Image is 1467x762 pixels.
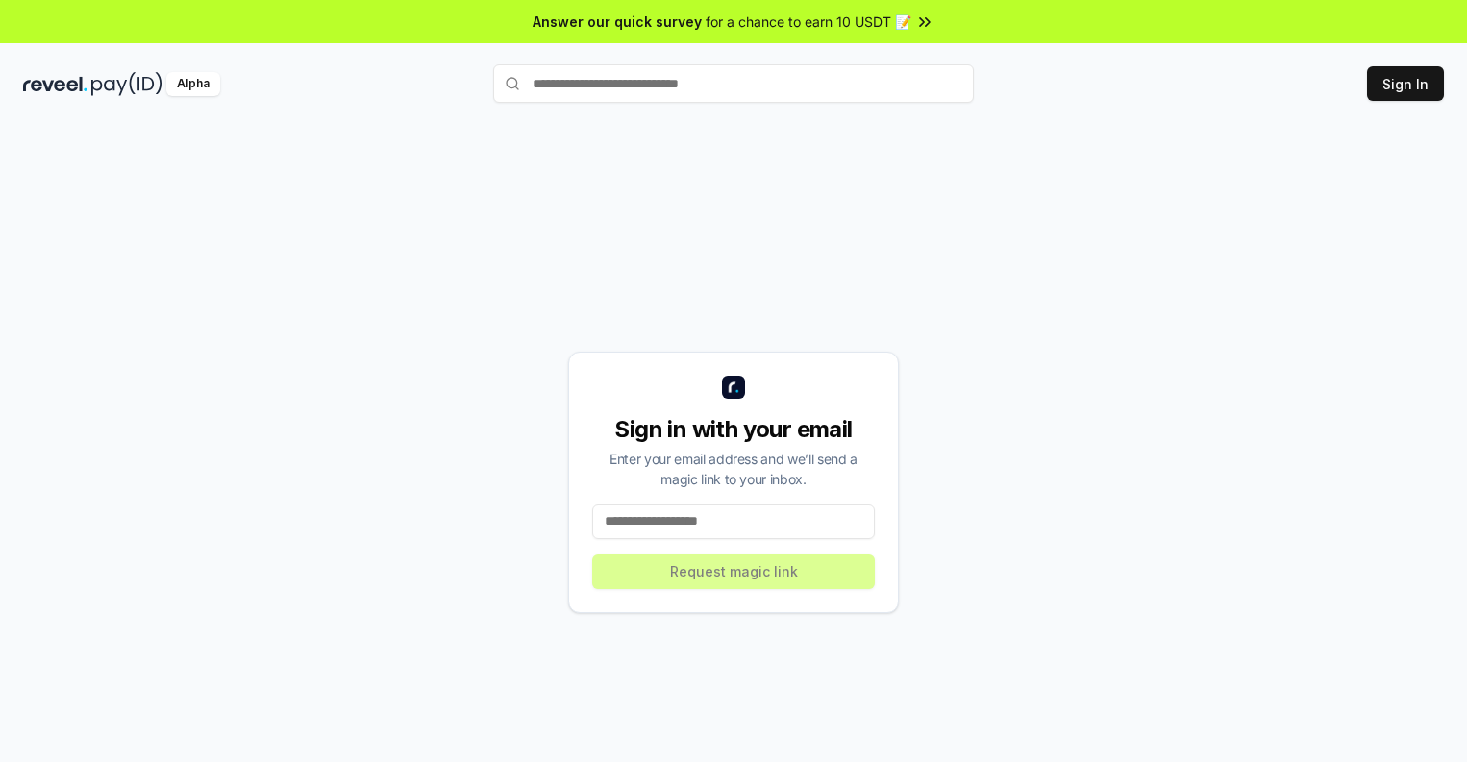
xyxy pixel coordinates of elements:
[592,414,875,445] div: Sign in with your email
[23,72,87,96] img: reveel_dark
[722,376,745,399] img: logo_small
[166,72,220,96] div: Alpha
[91,72,162,96] img: pay_id
[706,12,911,32] span: for a chance to earn 10 USDT 📝
[592,449,875,489] div: Enter your email address and we’ll send a magic link to your inbox.
[533,12,702,32] span: Answer our quick survey
[1367,66,1444,101] button: Sign In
